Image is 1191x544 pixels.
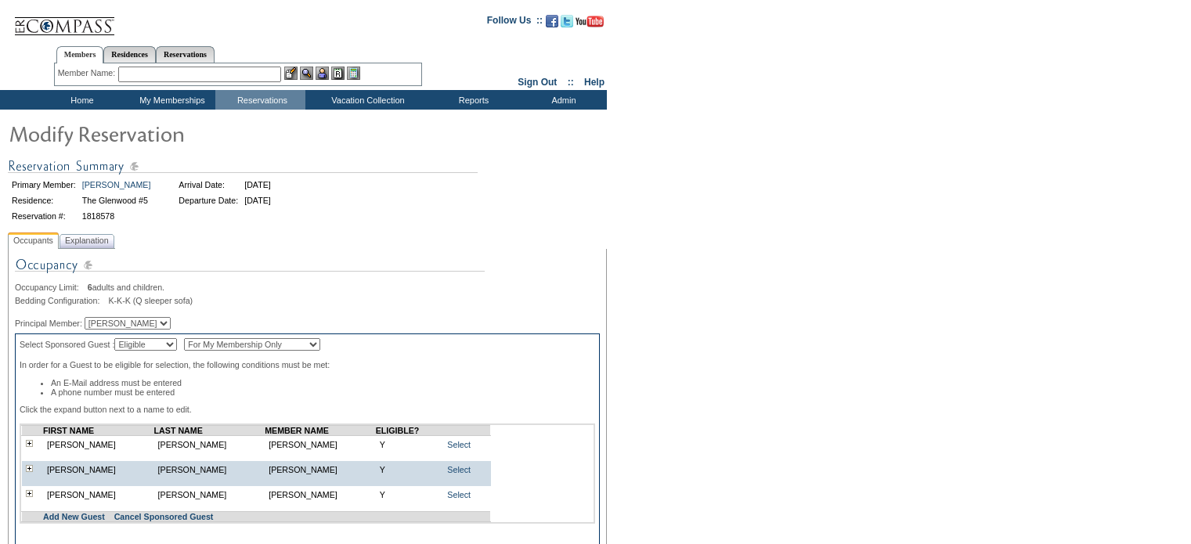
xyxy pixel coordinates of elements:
[546,15,558,27] img: Become our fan on Facebook
[108,296,193,305] span: K-K-K (Q sleeper sofa)
[80,193,153,207] td: The Glenwood #5
[154,426,265,436] td: LAST NAME
[62,232,112,249] span: Explanation
[561,20,573,29] a: Follow us on Twitter
[114,512,214,521] a: Cancel Sponsored Guest
[51,387,595,397] li: A phone number must be entered
[584,77,605,88] a: Help
[215,90,305,110] td: Reservations
[265,461,376,478] td: [PERSON_NAME]
[176,193,240,207] td: Departure Date:
[13,4,115,36] img: Compass Home
[80,209,153,223] td: 1818578
[447,440,471,449] a: Select
[43,486,154,503] td: [PERSON_NAME]
[576,16,604,27] img: Subscribe to our YouTube Channel
[43,512,105,521] a: Add New Guest
[300,67,313,80] img: View
[43,426,154,436] td: FIRST NAME
[305,90,427,110] td: Vacation Collection
[26,490,33,497] img: plus.gif
[347,67,360,80] img: b_calculator.gif
[576,20,604,29] a: Subscribe to our YouTube Channel
[376,426,439,436] td: ELIGIBLE?
[154,436,265,454] td: [PERSON_NAME]
[26,465,33,472] img: plus.gif
[35,90,125,110] td: Home
[517,90,607,110] td: Admin
[427,90,517,110] td: Reports
[376,461,439,478] td: Y
[316,67,329,80] img: Impersonate
[43,436,154,454] td: [PERSON_NAME]
[58,67,118,80] div: Member Name:
[156,46,215,63] a: Reservations
[43,461,154,478] td: [PERSON_NAME]
[376,486,439,503] td: Y
[331,67,345,80] img: Reservations
[9,178,78,192] td: Primary Member:
[242,178,273,192] td: [DATE]
[176,178,240,192] td: Arrival Date:
[125,90,215,110] td: My Memberships
[518,77,557,88] a: Sign Out
[242,193,273,207] td: [DATE]
[56,46,104,63] a: Members
[265,486,376,503] td: [PERSON_NAME]
[15,283,600,292] div: adults and children.
[15,283,85,292] span: Occupancy Limit:
[9,209,78,223] td: Reservation #:
[8,157,478,176] img: Reservation Summary
[51,378,595,387] li: An E-Mail address must be entered
[154,461,265,478] td: [PERSON_NAME]
[447,465,471,474] a: Select
[15,296,106,305] span: Bedding Configuration:
[103,46,156,63] a: Residences
[15,255,485,283] img: Occupancy
[154,486,265,503] td: [PERSON_NAME]
[376,436,439,454] td: Y
[568,77,574,88] span: ::
[265,426,376,436] td: MEMBER NAME
[88,283,92,292] span: 6
[8,117,321,149] img: Modify Reservation
[82,180,151,189] a: [PERSON_NAME]
[265,436,376,454] td: [PERSON_NAME]
[487,13,543,32] td: Follow Us ::
[284,67,298,80] img: b_edit.gif
[15,319,82,328] span: Principal Member:
[10,232,56,249] span: Occupants
[447,490,471,499] a: Select
[9,193,78,207] td: Residence:
[561,15,573,27] img: Follow us on Twitter
[546,20,558,29] a: Become our fan on Facebook
[26,440,33,447] img: plus.gif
